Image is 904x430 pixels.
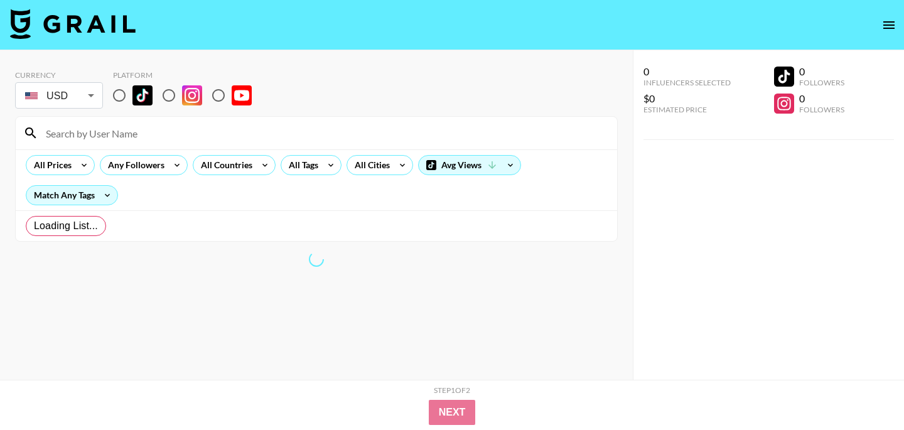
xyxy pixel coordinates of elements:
div: Followers [799,105,844,114]
img: TikTok [132,85,153,105]
div: Avg Views [419,156,520,175]
div: Followers [799,78,844,87]
div: Estimated Price [643,105,731,114]
div: All Countries [193,156,255,175]
div: Step 1 of 2 [434,385,470,395]
img: Instagram [182,85,202,105]
div: Platform [113,70,262,80]
div: All Prices [26,156,74,175]
input: Search by User Name [38,123,610,143]
div: USD [18,85,100,107]
div: All Tags [281,156,321,175]
button: open drawer [876,13,901,38]
button: Next [429,400,476,425]
div: 0 [799,65,844,78]
span: Loading List... [34,218,98,234]
div: $0 [643,92,731,105]
div: All Cities [347,156,392,175]
span: Refreshing exchangeRatesNew, lists, bookers, clients, countries, tags, cities, talent, talent... [308,250,326,269]
img: Grail Talent [10,9,136,39]
div: Currency [15,70,103,80]
img: YouTube [232,85,252,105]
div: Match Any Tags [26,186,117,205]
div: Influencers Selected [643,78,731,87]
div: 0 [799,92,844,105]
div: 0 [643,65,731,78]
div: Any Followers [100,156,167,175]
